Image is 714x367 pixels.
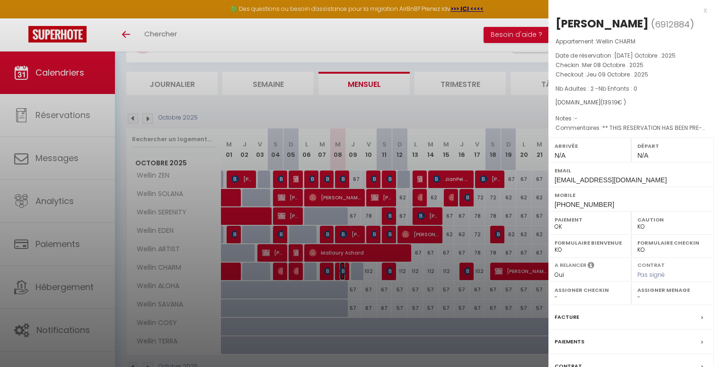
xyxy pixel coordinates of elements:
span: Jeu 09 Octobre . 2025 [586,70,648,78]
div: [PERSON_NAME] [555,16,649,31]
span: [DATE] Octobre . 2025 [614,51,676,60]
label: Formulaire Checkin [637,238,708,248]
span: [EMAIL_ADDRESS][DOMAIN_NAME] [555,176,667,184]
label: Caution [637,215,708,224]
label: Assigner Checkin [555,285,625,295]
label: Mobile [555,190,708,200]
label: Arrivée [555,141,625,151]
p: Checkout : [555,70,707,79]
p: Checkin : [555,60,707,70]
span: [PHONE_NUMBER] [555,201,614,208]
label: A relancer [555,261,586,269]
span: ( ) [651,17,694,31]
span: N/A [555,152,565,159]
label: Départ [637,141,708,151]
span: 139.19 [603,98,617,106]
p: Notes : [555,114,707,123]
span: Pas signé [637,271,665,279]
div: x [548,5,707,16]
i: Sélectionner OUI si vous souhaiter envoyer les séquences de messages post-checkout [588,261,594,272]
span: 6912884 [655,18,690,30]
label: Contrat [637,261,665,267]
label: Paiement [555,215,625,224]
label: Paiements [555,337,584,347]
p: Date de réservation : [555,51,707,60]
span: ( € ) [600,98,626,106]
label: Facture [555,312,579,322]
span: - [574,114,578,122]
span: N/A [637,152,648,159]
div: [DOMAIN_NAME] [555,98,707,107]
p: Commentaires : [555,123,707,133]
label: Email [555,166,708,175]
label: Assigner Menage [637,285,708,295]
span: Wellin CHARM [596,37,635,45]
label: Formulaire Bienvenue [555,238,625,248]
span: Mer 08 Octobre . 2025 [582,61,643,69]
span: Nb Enfants : 0 [599,85,637,93]
p: Appartement : [555,37,707,46]
span: Nb Adultes : 2 - [555,85,637,93]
